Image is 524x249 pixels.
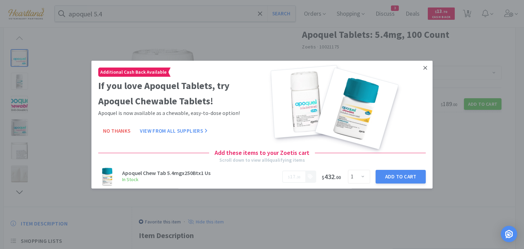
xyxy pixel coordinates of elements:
[99,68,168,76] span: Additional Cash Back Available
[290,173,295,180] span: 17
[322,174,324,180] span: $
[122,175,278,183] h6: In Stock
[376,170,426,184] button: Add to Cart
[297,175,300,179] span: 30
[98,124,135,138] button: No Thanks
[288,175,290,179] span: $
[209,148,315,158] h4: Add these items to your Zoetis cart
[122,170,278,175] h3: Apoquel Chew Tab 5.4mgx250Btx1 Us
[135,124,212,138] button: View From All Suppliers
[335,174,341,180] span: . 00
[322,172,341,181] span: 432
[501,226,517,242] div: Open Intercom Messenger
[219,156,305,164] div: Scroll down to view all 6 qualifying items
[288,173,300,180] span: .
[98,108,259,117] p: Apoquel is now available as a chewable, easy-to-dose option!
[98,78,259,109] h2: If you love Apoquel Tablets, try Apoquel Chewable Tablets!
[98,167,117,186] img: cf4d15950dc948608a87d860c71dcee6_598476.png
